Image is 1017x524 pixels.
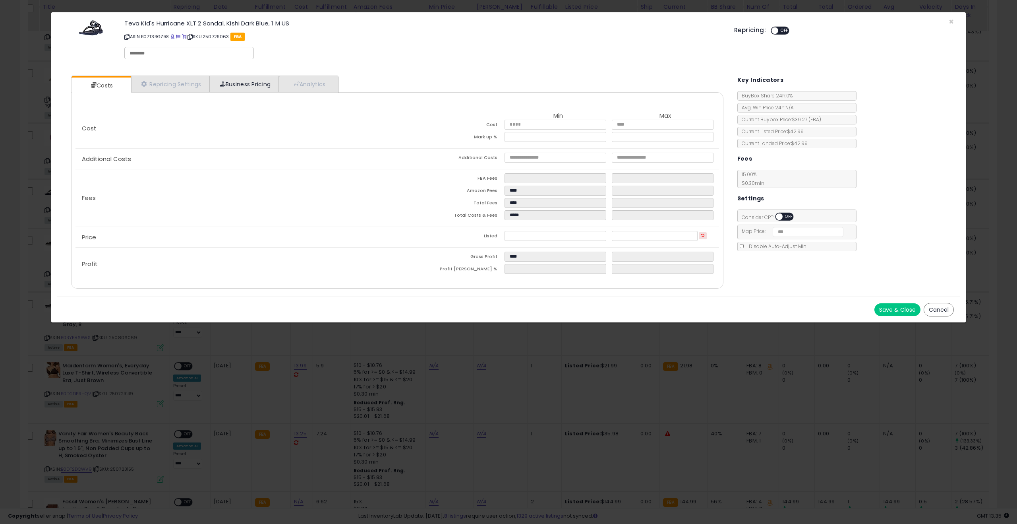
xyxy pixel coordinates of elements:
[397,186,505,198] td: Amazon Fees
[738,140,808,147] span: Current Landed Price: $42.99
[924,303,954,316] button: Cancel
[124,20,722,26] h3: Teva Kid's Hurricane XLT 2 Sandal, Kishi Dark Blue, 1 M US
[79,20,103,35] img: 41tYqCgnuCL._SL60_.jpg
[75,234,397,241] p: Price
[279,76,338,92] a: Analytics
[745,243,806,250] span: Disable Auto-Adjust Min
[182,33,186,40] a: Your listing only
[738,214,804,221] span: Consider CPT:
[397,252,505,264] td: Gross Profit
[75,261,397,267] p: Profit
[397,210,505,223] td: Total Costs & Fees
[737,194,764,204] h5: Settings
[874,303,920,316] button: Save & Close
[505,113,612,120] th: Min
[738,128,804,135] span: Current Listed Price: $42.99
[397,132,505,144] td: Mark up %
[397,198,505,210] td: Total Fees
[397,264,505,276] td: Profit [PERSON_NAME] %
[734,27,766,33] h5: Repricing:
[75,195,397,201] p: Fees
[210,76,279,92] a: Business Pricing
[738,180,764,186] span: $0.30 min
[808,116,821,123] span: ( FBA )
[778,27,791,34] span: OFF
[397,153,505,165] td: Additional Costs
[738,116,821,123] span: Current Buybox Price:
[737,154,752,164] h5: Fees
[737,75,784,85] h5: Key Indicators
[738,104,794,111] span: Avg. Win Price 24h: N/A
[72,78,130,93] a: Costs
[230,33,245,41] span: FBA
[738,171,764,186] span: 15.00 %
[612,113,719,120] th: Max
[176,33,180,40] a: All offer listings
[397,173,505,186] td: FBA Fees
[170,33,175,40] a: BuyBox page
[783,213,795,220] span: OFF
[124,30,722,43] p: ASIN: B07T3BGZ98 | SKU: 250729063
[131,76,210,92] a: Repricing Settings
[738,92,793,99] span: BuyBox Share 24h: 0%
[397,231,505,243] td: Listed
[792,116,821,123] span: $39.27
[75,125,397,132] p: Cost
[397,120,505,132] td: Cost
[75,156,397,162] p: Additional Costs
[738,228,844,235] span: Map Price:
[949,16,954,27] span: ×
